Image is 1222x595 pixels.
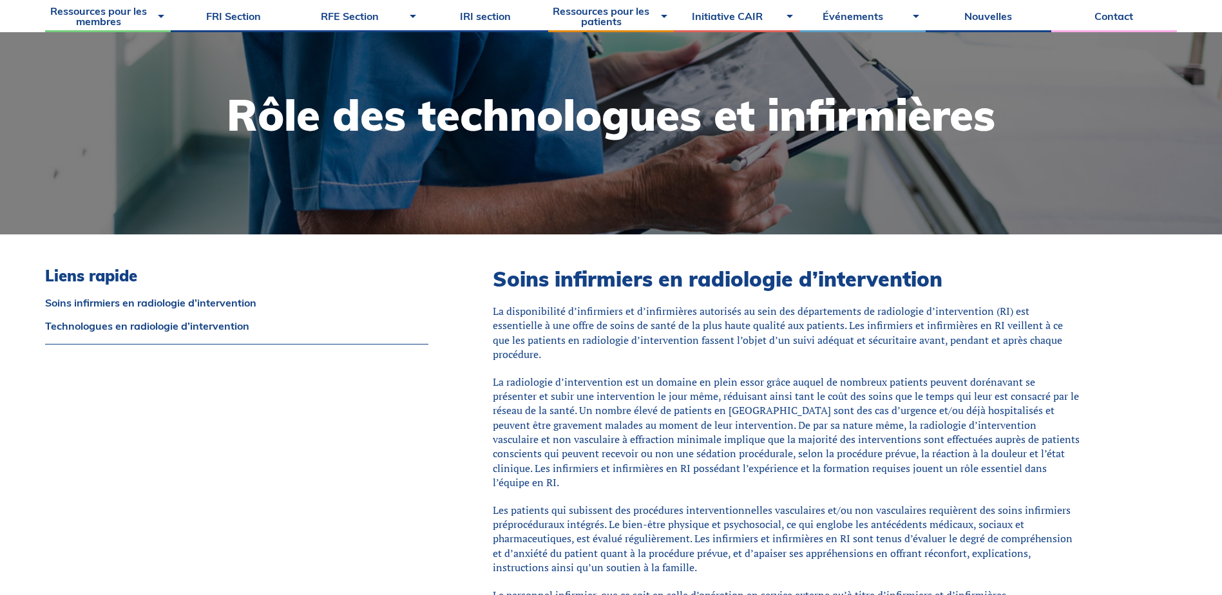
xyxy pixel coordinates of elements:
[493,304,1080,362] p: La disponibilité d’infirmiers et d’infirmières autorisés au sein des départements de radiologie d...
[227,93,995,137] h1: Rôle des technologues et infirmières
[45,297,428,308] a: Soins infirmiers en radiologie d’intervention
[45,321,428,331] a: Technologues en radiologie d’intervention
[493,375,1080,490] p: La radiologie d’intervention est un domaine en plein essor grâce auquel de nombreux patients peuv...
[493,267,1080,291] h2: Soins infirmiers en radiologie d’intervention
[493,503,1080,575] p: Les patients qui subissent des procédures interventionnelles vasculaires et/ou non vasculaires re...
[45,267,428,285] h3: Liens rapide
